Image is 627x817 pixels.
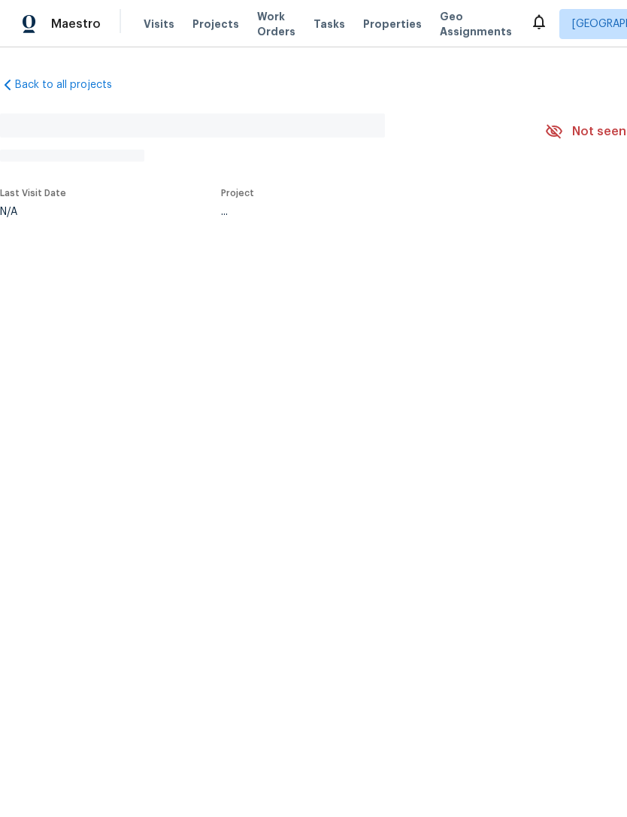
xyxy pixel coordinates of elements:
[221,207,510,217] div: ...
[440,9,512,39] span: Geo Assignments
[257,9,295,39] span: Work Orders
[192,17,239,32] span: Projects
[363,17,422,32] span: Properties
[51,17,101,32] span: Maestro
[313,19,345,29] span: Tasks
[221,189,254,198] span: Project
[144,17,174,32] span: Visits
